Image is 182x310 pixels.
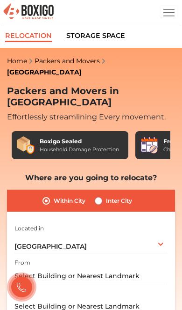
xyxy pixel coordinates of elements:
a: Packers and Movers [35,57,100,65]
div: Household Damage Protection [40,146,119,154]
a: Home [7,57,27,65]
span: [GEOGRAPHIC_DATA] [14,242,87,251]
a: Relocation [5,31,52,42]
label: Inter City [106,195,132,207]
img: call [17,283,26,292]
a: [GEOGRAPHIC_DATA] [7,68,82,76]
img: Free Cancellation & Rescheduling [140,136,159,155]
input: Select Building or Nearest Landmark [14,268,168,284]
h2: Where are you going to relocate? [7,173,175,182]
label: Located in [14,224,44,233]
h2: Packers and Movers in [GEOGRAPHIC_DATA] [7,85,175,108]
div: Boxigo Sealed [40,137,119,146]
label: From [14,258,30,267]
label: Within City [54,195,85,207]
img: Boxigo Sealed [16,136,35,155]
div: Effortlessly streamlining Every movement. [7,111,175,123]
a: Storage Space [66,31,125,41]
img: menu [163,7,175,18]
